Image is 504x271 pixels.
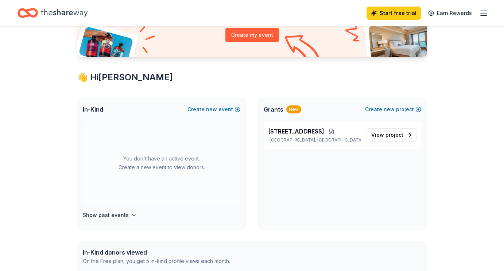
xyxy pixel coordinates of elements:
[83,121,240,205] div: You don't have an active event. Create a new event to view donors.
[367,7,421,20] a: Start free trial
[83,248,230,257] div: In-Kind donors viewed
[285,35,321,62] img: Curvy arrow
[83,211,129,220] h4: Show past events
[367,128,417,142] a: View project
[268,137,361,143] p: [GEOGRAPHIC_DATA], [GEOGRAPHIC_DATA]
[365,105,421,114] button: Createnewproject
[371,131,403,139] span: View
[385,132,403,138] span: project
[225,28,279,42] button: Create my event
[384,105,395,114] span: new
[83,105,103,114] span: In-Kind
[206,105,217,114] span: new
[77,71,427,83] div: 👋 Hi [PERSON_NAME]
[83,257,230,266] div: On the Free plan, you get 5 in-kind profile views each month.
[187,105,240,114] button: Createnewevent
[286,105,301,113] div: New
[83,211,137,220] button: Show past events
[18,4,88,22] a: Home
[268,127,324,136] span: [STREET_ADDRESS]
[264,105,283,114] span: Grants
[424,7,476,20] a: Earn Rewards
